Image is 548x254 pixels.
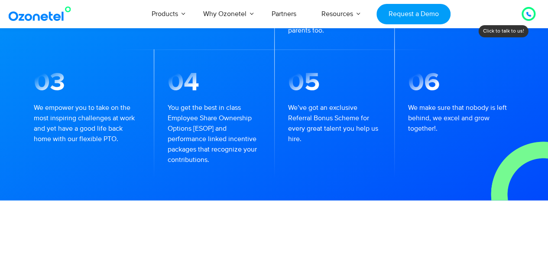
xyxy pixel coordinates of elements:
[34,102,140,144] p: We empower you to take on the most inspiring challenges at work and yet have a good life back hom...
[168,70,199,96] span: 04
[168,102,260,165] p: You get the best in class Employee Share Ownership Options [ESOP] and performance linked incentiv...
[408,70,440,96] span: 06
[34,70,65,96] span: 03
[288,70,320,96] span: 05
[408,102,515,134] p: We make sure that nobody is left behind, we excel and grow together!.
[376,4,451,24] a: Request a Demo
[288,102,381,144] p: We’ve got an exclusive Referral Bonus Scheme for every great talent you help us hire.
